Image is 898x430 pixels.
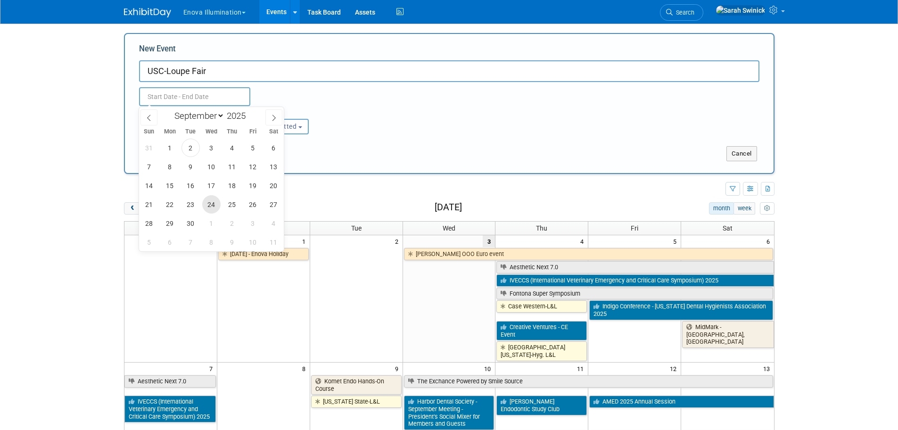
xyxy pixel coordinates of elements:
[223,233,241,251] span: October 9, 2025
[181,233,200,251] span: October 7, 2025
[223,139,241,157] span: September 4, 2025
[223,214,241,232] span: October 2, 2025
[264,157,283,176] span: September 13, 2025
[766,235,774,247] span: 6
[443,224,455,232] span: Wed
[139,87,250,106] input: Start Date - End Date
[139,43,176,58] label: New Event
[181,214,200,232] span: September 30, 2025
[201,129,222,135] span: Wed
[496,288,773,300] a: Fontona Super Symposium
[140,176,158,195] span: September 14, 2025
[181,195,200,214] span: September 23, 2025
[139,60,759,82] input: Name of Trade Show / Conference
[483,235,495,247] span: 3
[202,176,221,195] span: September 17, 2025
[202,233,221,251] span: October 8, 2025
[180,129,201,135] span: Tue
[760,202,774,215] button: myCustomButton
[435,202,462,213] h2: [DATE]
[181,176,200,195] span: September 16, 2025
[181,157,200,176] span: September 9, 2025
[244,214,262,232] span: October 3, 2025
[483,363,495,374] span: 10
[181,139,200,157] span: September 2, 2025
[161,176,179,195] span: September 15, 2025
[733,202,755,215] button: week
[244,195,262,214] span: September 26, 2025
[264,214,283,232] span: October 4, 2025
[394,363,403,374] span: 9
[263,129,284,135] span: Sat
[202,195,221,214] span: September 24, 2025
[762,363,774,374] span: 13
[161,214,179,232] span: September 29, 2025
[202,214,221,232] span: October 1, 2025
[672,235,681,247] span: 5
[716,5,766,16] img: Sarah Swinick
[589,396,774,408] a: AMED 2025 Annual Session
[140,195,158,214] span: September 21, 2025
[496,321,587,340] a: Creative Ventures - CE Event
[159,129,180,135] span: Mon
[264,176,283,195] span: September 20, 2025
[140,157,158,176] span: September 7, 2025
[224,110,253,121] input: Year
[723,224,733,232] span: Sat
[496,396,587,415] a: [PERSON_NAME] Endodontic Study Club
[161,157,179,176] span: September 8, 2025
[140,214,158,232] span: September 28, 2025
[496,261,774,273] a: Aesthetic Next 7.0
[139,106,231,118] div: Attendance / Format:
[202,157,221,176] span: September 10, 2025
[140,233,158,251] span: October 5, 2025
[496,274,774,287] a: IVECCS (International Veterinary Emergency and Critical Care Symposium) 2025
[244,233,262,251] span: October 10, 2025
[124,202,141,215] button: prev
[124,8,171,17] img: ExhibitDay
[589,300,773,320] a: Indigo Conference - [US_STATE] Dental Hygienists Association 2025
[301,235,310,247] span: 1
[244,139,262,157] span: September 5, 2025
[536,224,547,232] span: Thu
[242,129,263,135] span: Fri
[404,396,494,430] a: Harbor Dental Society - September Meeting - President’s Social Mixer for Members and Guests
[245,106,336,118] div: Participation:
[579,235,588,247] span: 4
[351,224,362,232] span: Tue
[124,375,216,388] a: Aesthetic Next 7.0
[170,110,224,122] select: Month
[576,363,588,374] span: 11
[726,146,757,161] button: Cancel
[223,176,241,195] span: September 18, 2025
[404,248,773,260] a: [PERSON_NAME] OOO Euro event
[161,139,179,157] span: September 1, 2025
[161,195,179,214] span: September 22, 2025
[264,139,283,157] span: September 6, 2025
[709,202,734,215] button: month
[140,139,158,157] span: August 31, 2025
[124,396,216,422] a: IVECCS (International Veterinary Emergency and Critical Care Symposium) 2025
[496,300,587,313] a: Case Western-L&L
[218,248,309,260] a: [DATE] - Enova Holiday
[682,321,774,348] a: MidMark - [GEOGRAPHIC_DATA], [GEOGRAPHIC_DATA]
[669,363,681,374] span: 12
[311,375,402,395] a: Komet Endo Hands-On Course
[202,139,221,157] span: September 3, 2025
[404,375,773,388] a: The Exchance Powered by Smile Source
[139,129,160,135] span: Sun
[673,9,694,16] span: Search
[161,233,179,251] span: October 6, 2025
[264,195,283,214] span: September 27, 2025
[244,157,262,176] span: September 12, 2025
[222,129,242,135] span: Thu
[223,157,241,176] span: September 11, 2025
[264,233,283,251] span: October 11, 2025
[631,224,638,232] span: Fri
[311,396,402,408] a: [US_STATE] State-L&L
[660,4,703,21] a: Search
[301,363,310,374] span: 8
[223,195,241,214] span: September 25, 2025
[208,363,217,374] span: 7
[496,341,587,361] a: [GEOGRAPHIC_DATA][US_STATE]-Hyg. L&L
